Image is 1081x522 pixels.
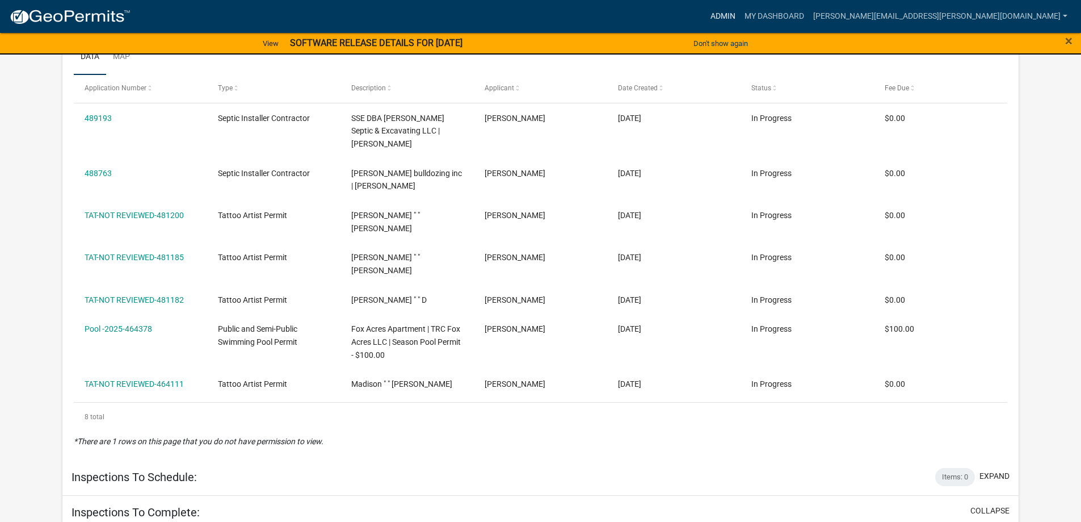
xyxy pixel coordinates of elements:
span: Type [218,85,233,93]
div: Items: 0 [935,468,975,486]
span: Fox Acres Apartment | TRC Fox Acres LLC | Season Pool Permit - $100.00 [351,324,461,360]
span: $0.00 [885,211,905,220]
a: TAT-NOT REVIEWED-481182 [85,295,184,304]
span: 08/15/2025 [618,324,641,333]
span: Septic Installer Contractor [218,114,310,123]
a: [PERSON_NAME][EMAIL_ADDRESS][PERSON_NAME][DOMAIN_NAME] [809,6,1072,27]
strong: SOFTWARE RELEASE DETAILS FOR [DATE] [290,37,462,48]
span: Matthew " " D [351,295,427,304]
span: SSE DBA Smith Septic & Excavating LLC | Evan smith [351,114,444,149]
span: 09/19/2025 [618,295,641,304]
a: View [258,34,283,53]
i: *There are 1 rows on this page that you do not have permission to view. [74,437,323,446]
span: Madison Drew Moore [485,379,545,389]
span: Tattoo Artist Permit [218,253,287,262]
a: Pool -2025-464378 [85,324,152,333]
span: In Progress [751,211,792,220]
a: 489193 [85,114,112,123]
span: Public and Semi-Public Swimming Pool Permit [218,324,297,346]
span: Tattoo Artist Permit [218,295,287,304]
span: Tranell " " Clifton [351,253,420,275]
h5: Inspections To Schedule: [71,470,197,484]
button: collapse [970,505,1010,517]
span: In Progress [751,114,792,123]
span: In Progress [751,295,792,304]
span: In Progress [751,379,792,389]
span: In Progress [751,253,792,262]
datatable-header-cell: Application Number [74,75,207,102]
datatable-header-cell: Status [740,75,873,102]
span: In Progress [751,324,792,333]
span: Evan smith [485,114,545,123]
span: casey stephens [485,169,545,178]
a: 488763 [85,169,112,178]
span: Tranell Clifton [485,253,545,262]
span: Richard Vandall [485,324,545,333]
span: $100.00 [885,324,914,333]
span: Madison " " Drew [351,379,452,389]
h5: Inspections To Complete: [71,506,200,519]
span: David [485,211,545,220]
datatable-header-cell: Date Created [607,75,741,102]
span: Applicant [485,85,514,93]
span: David " " Negron [351,211,420,233]
button: expand [979,470,1010,482]
a: TAT-NOT REVIEWED-481185 [85,253,184,262]
datatable-header-cell: Applicant [474,75,607,102]
span: 10/06/2025 [618,169,641,178]
span: 10/07/2025 [618,114,641,123]
span: Tattoo Artist Permit [218,379,287,389]
span: × [1065,33,1072,49]
button: Close [1065,34,1072,48]
datatable-header-cell: Fee Due [873,75,1007,102]
span: $0.00 [885,295,905,304]
datatable-header-cell: Description [340,75,474,102]
span: Description [351,85,386,93]
span: Date Created [618,85,658,93]
span: $0.00 [885,114,905,123]
a: Admin [706,6,740,27]
a: TAT-NOT REVIEWED-464111 [85,379,184,389]
span: Fee Due [885,85,909,93]
span: In Progress [751,169,792,178]
span: Septic Installer Contractor [218,169,310,178]
span: Tattoo Artist Permit [218,211,287,220]
span: $0.00 [885,169,905,178]
a: Map [106,39,137,76]
a: Data [74,39,106,76]
span: 09/19/2025 [618,253,641,262]
a: My Dashboard [740,6,809,27]
span: 09/19/2025 [618,211,641,220]
div: 8 total [74,403,1007,431]
span: Stephens bulldozing inc | casey stephens [351,169,462,191]
a: TAT-NOT REVIEWED-481200 [85,211,184,220]
span: Status [751,85,771,93]
span: $0.00 [885,253,905,262]
datatable-header-cell: Type [207,75,340,102]
span: 08/14/2025 [618,379,641,389]
span: Application Number [85,85,146,93]
button: Don't show again [689,34,752,53]
span: Matthew D Tubbs [485,295,545,304]
span: $0.00 [885,379,905,389]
